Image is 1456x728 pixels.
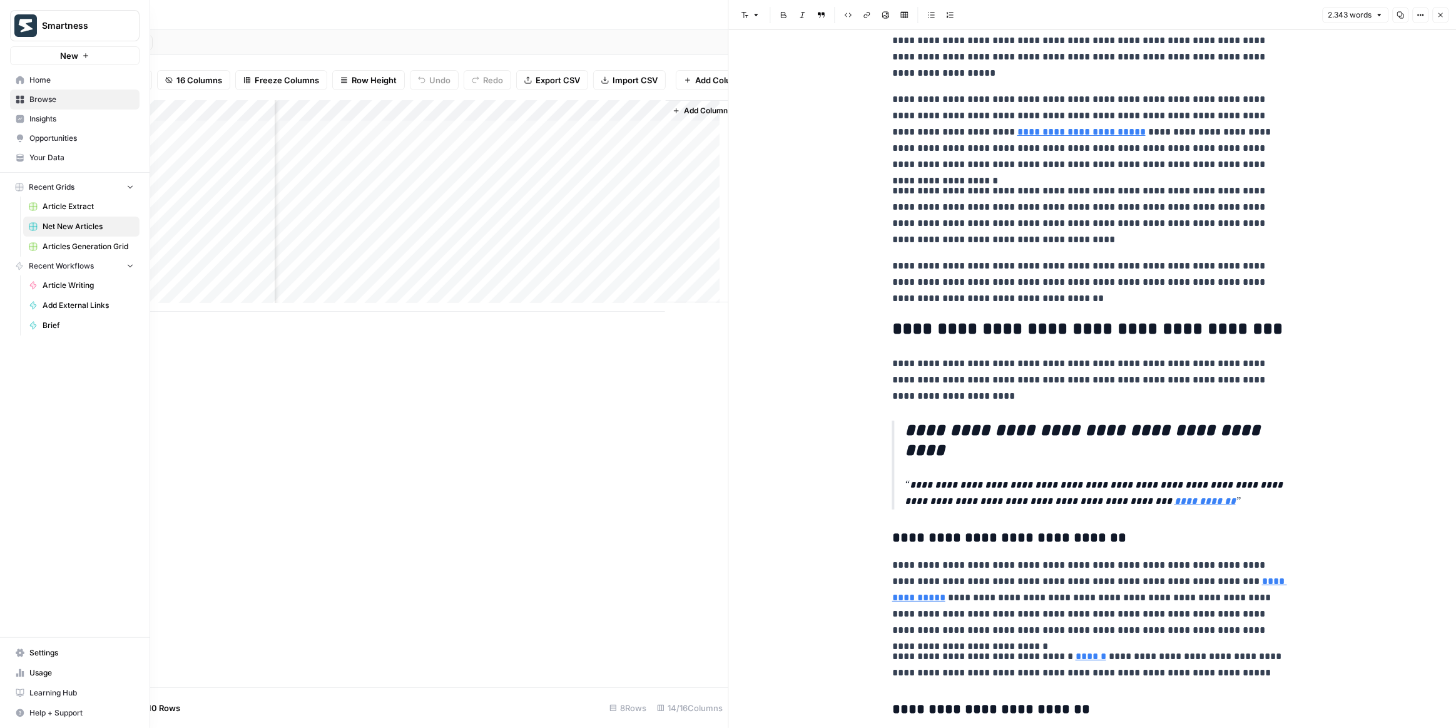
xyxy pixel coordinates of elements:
[29,113,134,125] span: Insights
[23,197,140,217] a: Article Extract
[29,182,74,193] span: Recent Grids
[29,687,134,699] span: Learning Hub
[157,70,230,90] button: 16 Columns
[483,74,503,86] span: Redo
[10,178,140,197] button: Recent Grids
[29,647,134,659] span: Settings
[23,275,140,295] a: Article Writing
[60,49,78,62] span: New
[676,70,751,90] button: Add Column
[352,74,397,86] span: Row Height
[10,663,140,683] a: Usage
[1328,9,1372,21] span: 2.343 words
[668,103,733,119] button: Add Column
[10,148,140,168] a: Your Data
[695,74,743,86] span: Add Column
[14,14,37,37] img: Smartness Logo
[10,643,140,663] a: Settings
[1322,7,1388,23] button: 2.343 words
[43,201,134,212] span: Article Extract
[29,94,134,105] span: Browse
[43,320,134,331] span: Brief
[464,70,511,90] button: Redo
[176,74,222,86] span: 16 Columns
[684,105,728,116] span: Add Column
[10,10,140,41] button: Workspace: Smartness
[10,683,140,703] a: Learning Hub
[235,70,327,90] button: Freeze Columns
[10,128,140,148] a: Opportunities
[10,703,140,723] button: Help + Support
[10,257,140,275] button: Recent Workflows
[516,70,588,90] button: Export CSV
[23,315,140,336] a: Brief
[332,70,405,90] button: Row Height
[29,152,134,163] span: Your Data
[29,133,134,144] span: Opportunities
[23,295,140,315] a: Add External Links
[43,241,134,252] span: Articles Generation Grid
[29,260,94,272] span: Recent Workflows
[652,698,728,718] div: 14/16 Columns
[410,70,459,90] button: Undo
[10,90,140,110] a: Browse
[255,74,319,86] span: Freeze Columns
[23,237,140,257] a: Articles Generation Grid
[536,74,580,86] span: Export CSV
[604,698,652,718] div: 8 Rows
[29,74,134,86] span: Home
[593,70,666,90] button: Import CSV
[29,667,134,679] span: Usage
[10,70,140,90] a: Home
[42,19,118,32] span: Smartness
[23,217,140,237] a: Net New Articles
[29,707,134,719] span: Help + Support
[10,109,140,129] a: Insights
[613,74,658,86] span: Import CSV
[429,74,451,86] span: Undo
[43,221,134,232] span: Net New Articles
[43,280,134,291] span: Article Writing
[43,300,134,311] span: Add External Links
[130,702,180,714] span: Add 10 Rows
[10,46,140,65] button: New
